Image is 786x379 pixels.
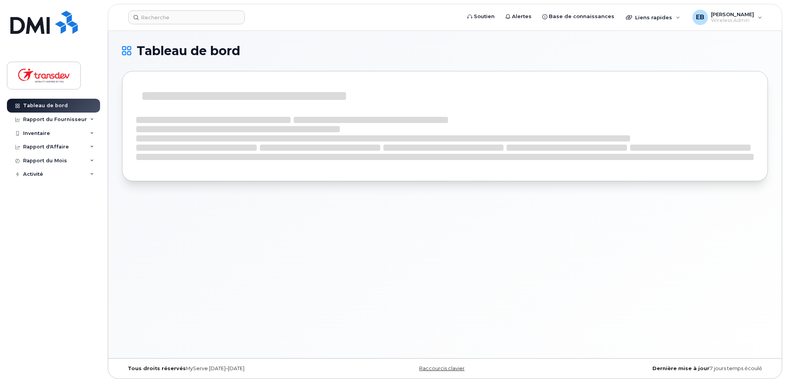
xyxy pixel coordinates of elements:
span: Tableau de bord [137,45,240,57]
a: Raccourcis clavier [419,366,465,371]
div: MyServe [DATE]–[DATE] [122,366,337,372]
strong: Dernière mise à jour [652,366,709,371]
div: 7 jours temps écoulé [553,366,768,372]
strong: Tous droits réservés [128,366,186,371]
